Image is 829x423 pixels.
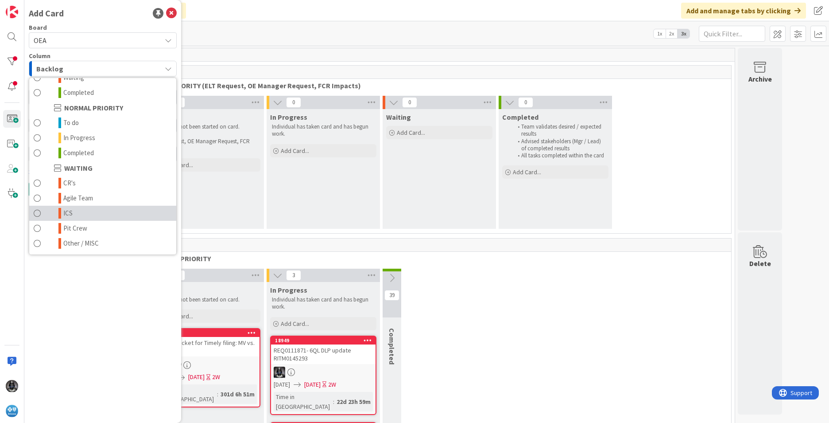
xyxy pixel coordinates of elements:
[29,191,176,206] a: Agile Team
[384,290,399,301] span: 39
[158,384,217,404] div: Time in [GEOGRAPHIC_DATA]
[29,176,176,191] a: CR's
[63,178,76,188] span: CR's
[63,193,93,204] span: Agile Team
[29,7,64,20] div: Add Card
[152,254,720,263] span: NORMAL PRIORITY
[513,168,541,176] span: Add Card...
[63,223,87,234] span: Pit Crew
[748,74,772,84] div: Archive
[29,130,176,145] a: In Progress
[513,138,607,153] li: Advised stakeholders (Mgr / Lead) of completed results
[304,380,321,389] span: [DATE]
[63,148,94,158] span: Completed
[271,337,376,345] div: 18949
[6,405,18,417] img: avatar
[212,372,220,382] div: 2W
[63,117,79,128] span: To do
[328,380,336,389] div: 2W
[386,113,411,121] span: Waiting
[29,236,176,251] a: Other / MISC
[156,138,259,153] p: ELT Request, OE Manager Request, FCR Impacts
[286,270,301,281] span: 3
[275,337,376,344] div: 18949
[155,329,260,356] div: 17821Create Ticket for Timely filing: MV vs. HRP
[155,359,260,371] div: KG
[34,36,46,45] span: OEA
[272,123,375,138] p: Individual has taken card and has begun work.
[64,102,123,113] span: NORMAL PRIORITY
[274,392,333,411] div: Time in [GEOGRAPHIC_DATA]
[6,6,18,18] img: Visit kanbanzone.com
[155,337,260,356] div: Create Ticket for Timely filing: MV vs. HRP
[654,29,666,38] span: 1x
[666,29,678,38] span: 2x
[156,296,259,303] p: Work has not been started on card.
[397,129,425,137] span: Add Card...
[188,372,205,382] span: [DATE]
[502,113,538,121] span: Completed
[29,70,176,85] a: Waiting
[63,208,73,219] span: ICS
[6,380,18,392] img: KG
[64,163,93,173] span: WAITING
[36,63,63,74] span: Backlog
[281,147,309,155] span: Add Card...
[29,61,177,77] button: Backlog
[749,258,771,269] div: Delete
[159,330,260,336] div: 17821
[678,29,690,38] span: 3x
[333,397,334,407] span: :
[63,133,95,143] span: In Progress
[29,145,176,161] a: Completed
[155,329,260,337] div: 17821
[271,337,376,364] div: 18949REQ0111871- 6QL DLP update RITM0145293
[29,85,176,100] a: Completed
[29,53,50,59] span: Column
[29,221,176,236] a: Pit Crew
[19,1,40,12] span: Support
[513,152,607,159] li: All tasks completed within the card
[274,380,290,389] span: [DATE]
[270,113,307,121] span: In Progress
[518,97,533,108] span: 0
[272,296,375,311] p: Individual has taken card and has begun work.
[156,123,259,130] p: Work has not been started on card.
[29,206,176,221] a: ICS
[63,238,99,249] span: Other / MISC
[513,123,607,138] li: Team validates desired / expected results
[218,389,257,399] div: 301d 6h 51m
[286,97,301,108] span: 0
[271,367,376,378] div: KG
[281,320,309,328] span: Add Card...
[274,367,285,378] img: KG
[402,97,417,108] span: 0
[681,3,806,19] div: Add and manage tabs by clicking
[334,397,373,407] div: 22d 23h 59m
[387,328,396,364] span: Completed
[29,115,176,130] a: To do
[63,87,94,98] span: Completed
[29,78,177,255] div: Backlog
[217,389,218,399] span: :
[29,24,47,31] span: Board
[271,345,376,364] div: REQ0111871- 6QL DLP update RITM0145293
[270,286,307,294] span: In Progress
[152,81,720,90] span: HIGH PRIORITY (ELT Request, OE Manager Request, FCR Impacts)
[699,26,765,42] input: Quick Filter...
